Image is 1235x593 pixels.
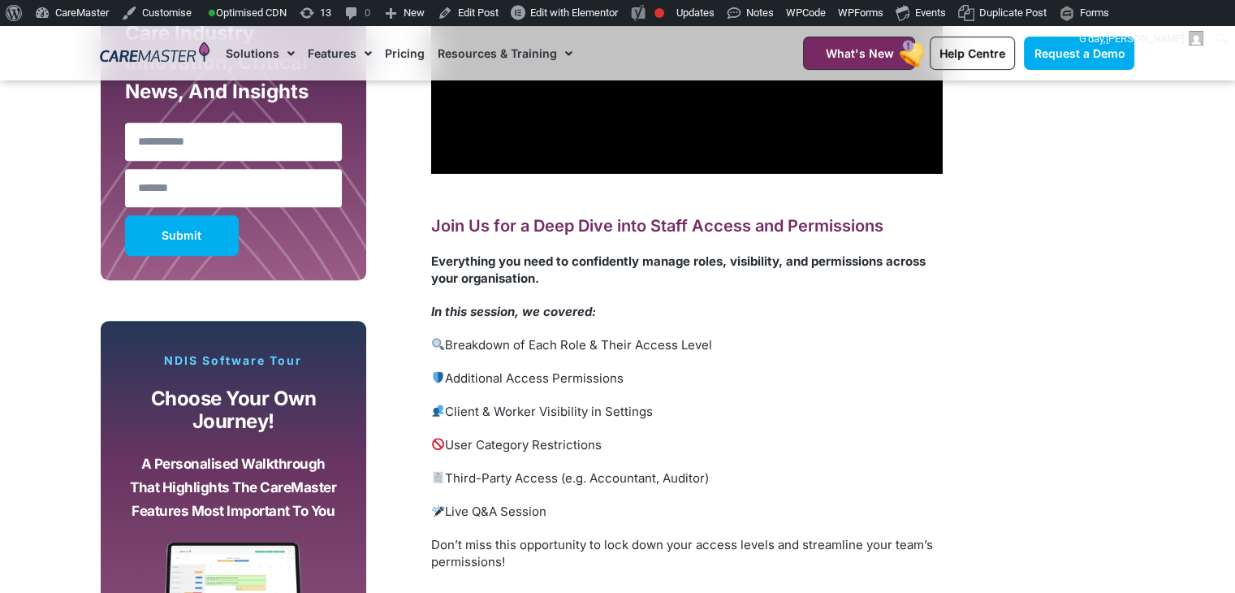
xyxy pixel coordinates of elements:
p: Don’t miss this opportunity to lock down your access levels and streamline your team’s permissions! [431,536,943,570]
a: Pricing [385,26,425,80]
h2: Join Us for a Deep Dive into Staff Access and Permissions [431,215,943,236]
p: Client & Worker Visibility in Settings [431,403,943,420]
span: Submit [162,232,201,240]
a: Resources & Training [438,26,572,80]
span: What's New [825,46,893,60]
a: Request a Demo [1024,37,1134,70]
div: Needs improvement [654,8,664,18]
strong: In this session, we covered: [431,304,596,319]
p: Live Q&A Session [431,503,943,520]
img: 🔍 [432,338,444,350]
nav: Menu [226,26,763,80]
span: Edit with Elementor [530,6,618,19]
a: Help Centre [930,37,1015,70]
a: Solutions [226,26,295,80]
p: User Category Restrictions [431,436,943,453]
strong: Everything you need to confidently manage roles, visibility, and permissions across your organisa... [431,253,926,286]
img: 🛡️ [432,371,444,383]
a: What's New [803,37,915,70]
p: Breakdown of Each Role & Their Access Level [431,336,943,353]
span: Help Centre [939,46,1005,60]
a: Features [308,26,372,80]
img: CareMaster Logo [100,41,209,66]
button: Submit [125,215,239,256]
p: Additional Access Permissions [431,370,943,387]
span: [PERSON_NAME] [1106,32,1184,45]
img: 🚫 [432,438,444,450]
a: G'day, [1073,26,1210,52]
p: Third-Party Access (e.g. Accountant, Auditor) [431,470,943,487]
img: 🧾 [432,471,444,483]
p: NDIS Software Tour [117,353,351,368]
span: Request a Demo [1034,46,1125,60]
img: 👥 [432,405,444,417]
img: 🎤 [432,504,444,517]
p: Choose your own journey! [129,387,339,434]
p: A personalised walkthrough that highlights the CareMaster features most important to you [129,452,339,522]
